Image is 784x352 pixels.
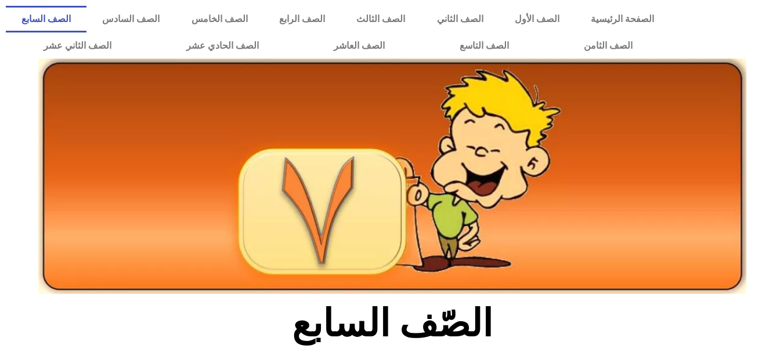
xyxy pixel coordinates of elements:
[546,32,670,59] a: الصف الثامن
[200,301,584,346] h2: الصّف السابع
[6,6,86,32] a: الصف السابع
[176,6,263,32] a: الصف الخامس
[263,6,341,32] a: الصف الرابع
[499,6,575,32] a: الصف الأول
[575,6,670,32] a: الصفحة الرئيسية
[422,32,546,59] a: الصف التاسع
[149,32,296,59] a: الصف الحادي عشر
[296,32,422,59] a: الصف العاشر
[86,6,175,32] a: الصف السادس
[341,6,421,32] a: الصف الثالث
[6,32,149,59] a: الصف الثاني عشر
[421,6,499,32] a: الصف الثاني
